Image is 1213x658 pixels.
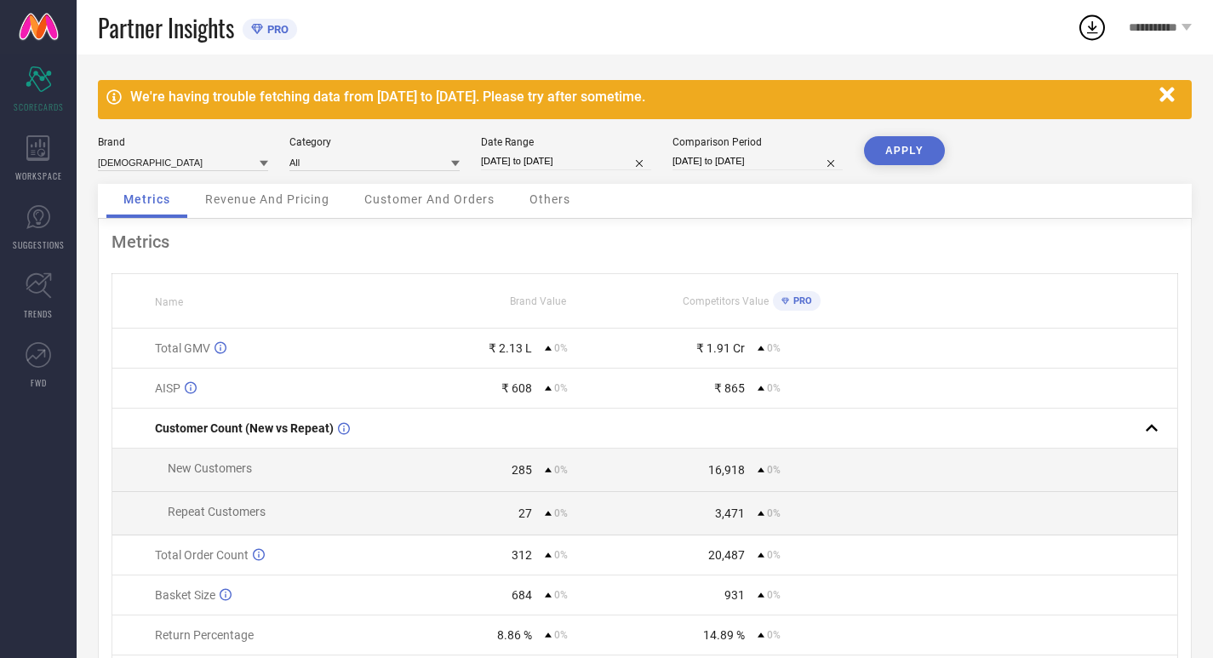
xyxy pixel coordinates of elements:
span: Return Percentage [155,628,254,642]
div: 14.89 % [703,628,745,642]
span: TRENDS [24,307,53,320]
div: 20,487 [708,548,745,562]
div: Metrics [112,232,1178,252]
span: Basket Size [155,588,215,602]
span: Metrics [123,192,170,206]
div: ₹ 2.13 L [489,341,532,355]
span: WORKSPACE [15,169,62,182]
span: 0% [767,382,781,394]
span: Others [529,192,570,206]
span: Total GMV [155,341,210,355]
div: We're having trouble fetching data from [DATE] to [DATE]. Please try after sometime. [130,89,1151,105]
span: Total Order Count [155,548,249,562]
div: Date Range [481,136,651,148]
span: 0% [554,464,568,476]
span: 0% [554,629,568,641]
button: APPLY [864,136,945,165]
span: Competitors Value [683,295,769,307]
input: Select date range [481,152,651,170]
span: FWD [31,376,47,389]
span: Repeat Customers [168,505,266,518]
span: 0% [767,549,781,561]
span: 0% [767,589,781,601]
span: Name [155,296,183,308]
span: PRO [789,295,812,306]
span: AISP [155,381,180,395]
span: PRO [263,23,289,36]
div: 312 [512,548,532,562]
div: Comparison Period [672,136,843,148]
span: 0% [767,507,781,519]
span: 0% [554,589,568,601]
span: 0% [554,342,568,354]
span: 0% [767,342,781,354]
div: 3,471 [715,506,745,520]
span: Brand Value [510,295,566,307]
span: New Customers [168,461,252,475]
span: Partner Insights [98,10,234,45]
div: ₹ 608 [501,381,532,395]
span: 0% [554,382,568,394]
div: Category [289,136,460,148]
span: Revenue And Pricing [205,192,329,206]
span: 0% [767,464,781,476]
div: 285 [512,463,532,477]
div: ₹ 1.91 Cr [696,341,745,355]
div: Brand [98,136,268,148]
span: 0% [767,629,781,641]
span: Customer Count (New vs Repeat) [155,421,334,435]
div: 8.86 % [497,628,532,642]
span: SUGGESTIONS [13,238,65,251]
span: SCORECARDS [14,100,64,113]
div: 931 [724,588,745,602]
div: 16,918 [708,463,745,477]
div: 684 [512,588,532,602]
div: 27 [518,506,532,520]
div: Open download list [1077,12,1107,43]
span: 0% [554,549,568,561]
div: ₹ 865 [714,381,745,395]
span: 0% [554,507,568,519]
span: Customer And Orders [364,192,495,206]
input: Select comparison period [672,152,843,170]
